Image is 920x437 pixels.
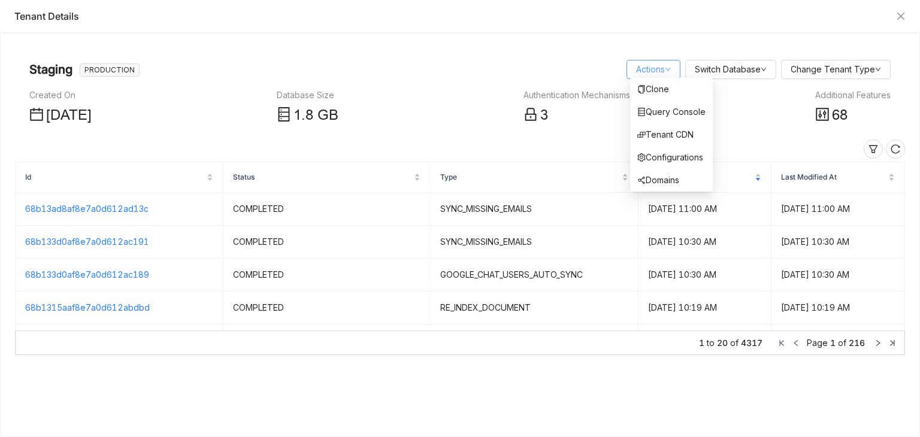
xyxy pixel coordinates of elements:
a: Actions [636,64,671,74]
td: GOOGLE_CHAT_USERS_AUTO_SYNC [431,259,638,292]
a: 68b1315aaf8e7a0d612abdbd [25,302,150,312]
td: COMPLETED [223,324,431,357]
span: to [707,336,715,350]
span: [DATE] [46,107,92,123]
button: Change Tenant Type [781,60,891,79]
span: 1 [699,336,704,350]
a: 68b133d0af8e7a0d612ac189 [25,269,149,280]
span: of [730,336,739,350]
a: Configurations [637,152,703,162]
a: Query Console [637,107,706,117]
td: [DATE] 11:00 AM [638,193,772,226]
td: COMPLETED [223,193,431,226]
span: 1 [293,107,301,123]
td: RE_INDEX_DOCUMENT [431,292,638,324]
td: [DATE] 10:19 AM [771,292,905,324]
span: 1 [830,338,836,348]
td: SYNC_MISSING_EMAILS [431,193,638,226]
span: of [838,338,846,348]
td: [DATE] 10:30 AM [638,259,772,292]
div: Tenant Details [14,10,890,23]
td: COMPLETED [223,226,431,259]
td: COMPLETED [223,292,431,324]
a: Domains [637,175,679,185]
span: 68 [832,107,848,123]
a: Switch Database [695,64,767,74]
td: [DATE] 10:30 AM [638,226,772,259]
td: [DATE] 10:19 AM [638,292,772,324]
nz-tag: PRODUCTION [80,63,140,77]
td: [DATE] 10:30 AM [771,259,905,292]
span: 4317 [741,336,762,350]
span: Page [807,338,828,348]
td: COMPLETED [223,259,431,292]
button: Actions [627,60,680,79]
a: 68b133d0af8e7a0d612ac191 [25,236,149,247]
button: Close [896,11,906,21]
td: [DATE] 10:30 AM [771,226,905,259]
td: [DATE] 11:00 AM [771,193,905,226]
td: SYNC_MISSING_EMAILS [431,226,638,259]
span: 20 [717,336,728,350]
span: .8 GB [301,107,338,123]
div: Database Size [277,89,338,102]
td: RE_INDEX_DOCUMENT [431,324,638,357]
div: Created On [29,89,92,102]
span: 3 [540,107,548,123]
td: [DATE] 10:19 AM [638,324,772,357]
a: Tenant CDN [637,129,694,139]
div: Authentication Mechanisms [523,89,630,102]
td: [DATE] 10:19 AM [771,324,905,357]
div: Additional Features [815,89,891,102]
nz-page-header-title: Staging [29,60,72,79]
button: Switch Database [685,60,776,79]
a: Clone [637,84,669,94]
a: Change Tenant Type [791,64,881,74]
a: 68b13ad8af8e7a0d612ad13c [25,204,149,214]
span: 216 [849,338,865,348]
